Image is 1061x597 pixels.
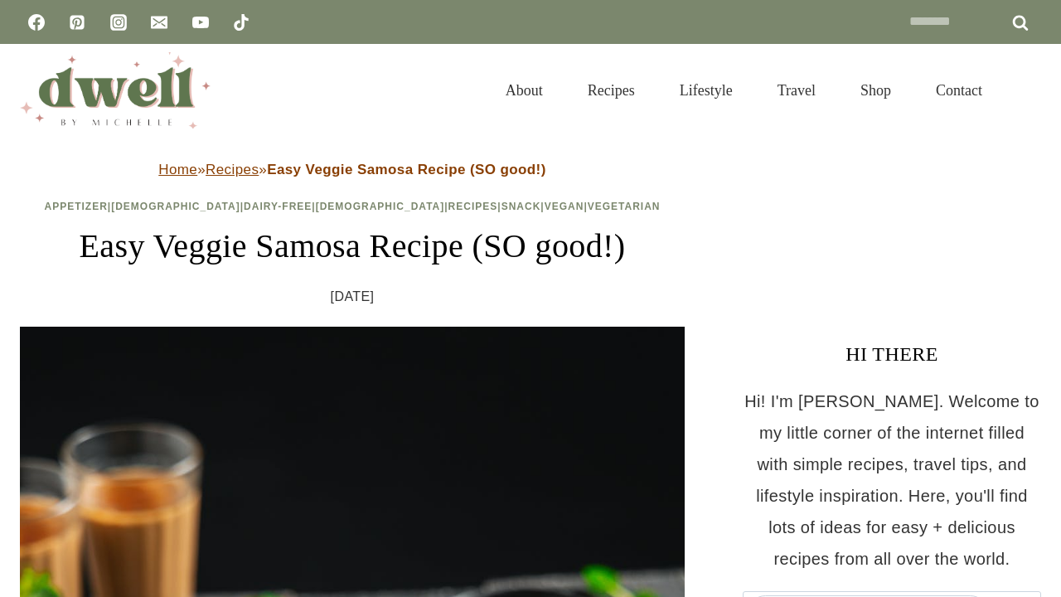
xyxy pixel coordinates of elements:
[743,339,1041,369] h3: HI THERE
[102,6,135,39] a: Instagram
[20,221,685,271] h1: Easy Veggie Samosa Recipe (SO good!)
[61,6,94,39] a: Pinterest
[206,162,259,177] a: Recipes
[225,6,258,39] a: TikTok
[20,6,53,39] a: Facebook
[838,61,913,119] a: Shop
[44,201,660,212] span: | | | | | | |
[44,201,107,212] a: Appetizer
[158,162,545,177] span: » »
[244,201,312,212] a: Dairy-Free
[913,61,1005,119] a: Contact
[483,61,565,119] a: About
[184,6,217,39] a: YouTube
[143,6,176,39] a: Email
[267,162,546,177] strong: Easy Veggie Samosa Recipe (SO good!)
[158,162,197,177] a: Home
[565,61,657,119] a: Recipes
[448,201,498,212] a: Recipes
[501,201,541,212] a: Snack
[316,201,445,212] a: [DEMOGRAPHIC_DATA]
[111,201,240,212] a: [DEMOGRAPHIC_DATA]
[20,52,211,129] img: DWELL by michelle
[1013,76,1041,104] button: View Search Form
[331,284,375,309] time: [DATE]
[743,386,1041,575] p: Hi! I'm [PERSON_NAME]. Welcome to my little corner of the internet filled with simple recipes, tr...
[755,61,838,119] a: Travel
[545,201,584,212] a: Vegan
[657,61,755,119] a: Lifestyle
[483,61,1005,119] nav: Primary Navigation
[588,201,661,212] a: Vegetarian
